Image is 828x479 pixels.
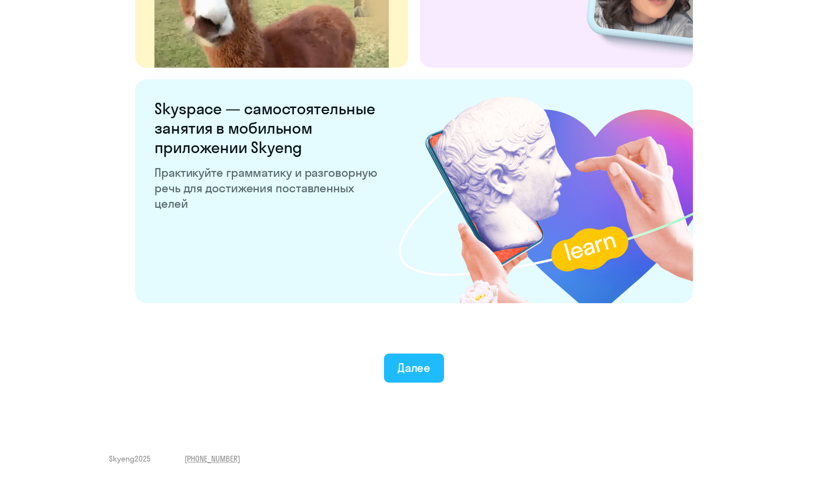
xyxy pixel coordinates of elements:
[398,360,431,375] div: Далее
[399,80,693,303] img: skyspace
[109,453,151,464] span: Skyeng 2025
[384,354,445,383] button: Далее
[184,453,240,464] a: [PHONE_NUMBER]
[154,99,380,157] h6: Skyspace — самостоятельные занятия в мобильном приложении Skyeng
[154,165,380,211] p: Практикуйте грамматику и разговорную речь для достижения поставленных целей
